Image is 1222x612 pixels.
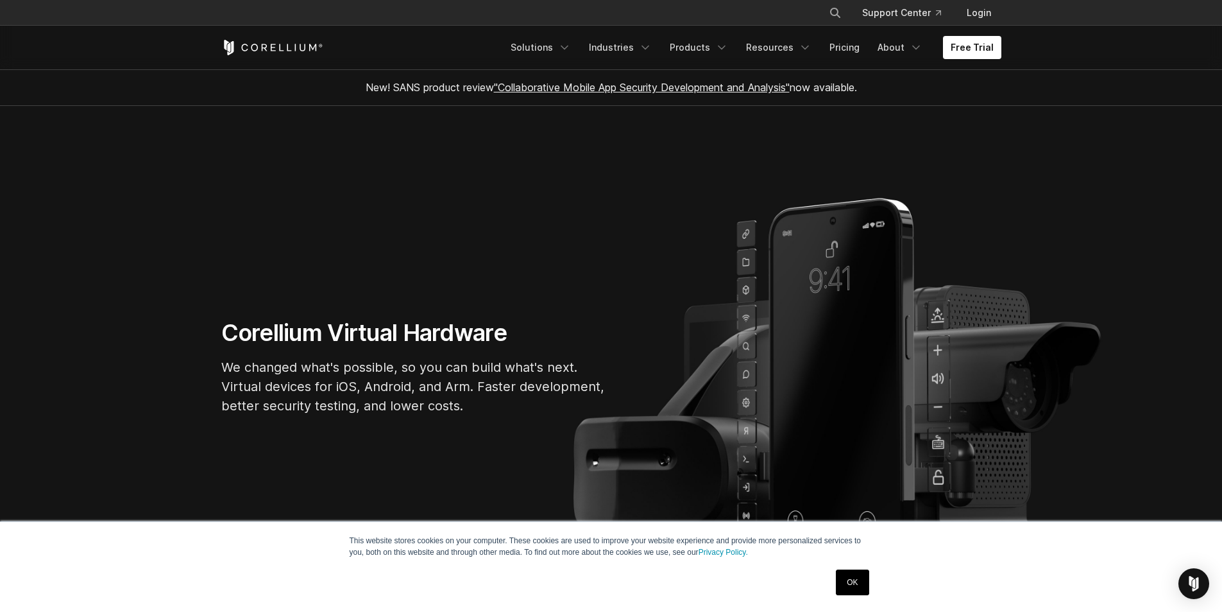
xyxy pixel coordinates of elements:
div: Navigation Menu [503,36,1001,59]
h1: Corellium Virtual Hardware [221,319,606,347]
a: Login [956,1,1001,24]
a: Free Trial [943,36,1001,59]
a: Pricing [822,36,867,59]
a: Solutions [503,36,579,59]
a: Support Center [852,1,951,24]
a: Privacy Policy. [699,548,748,557]
a: OK [836,570,869,595]
button: Search [824,1,847,24]
a: Products [662,36,736,59]
div: Navigation Menu [813,1,1001,24]
a: About [870,36,930,59]
span: New! SANS product review now available. [366,81,857,94]
a: Industries [581,36,659,59]
a: Resources [738,36,819,59]
p: We changed what's possible, so you can build what's next. Virtual devices for iOS, Android, and A... [221,358,606,415]
a: Corellium Home [221,40,323,55]
a: "Collaborative Mobile App Security Development and Analysis" [494,81,790,94]
p: This website stores cookies on your computer. These cookies are used to improve your website expe... [350,535,873,558]
div: Open Intercom Messenger [1178,568,1209,599]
